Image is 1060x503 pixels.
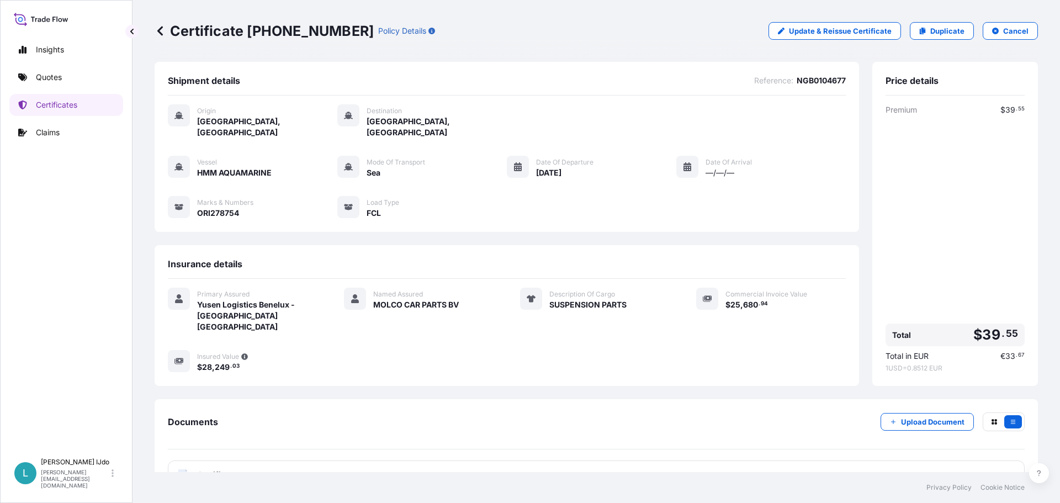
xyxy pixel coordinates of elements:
[1001,330,1005,337] span: .
[197,299,317,332] span: Yusen Logistics Benelux - [GEOGRAPHIC_DATA] [GEOGRAPHIC_DATA]
[892,330,911,341] span: Total
[1005,106,1015,114] span: 39
[41,469,109,489] p: [PERSON_NAME][EMAIL_ADDRESS][DOMAIN_NAME]
[197,290,250,299] span: Primary Assured
[155,22,374,40] p: Certificate [PHONE_NUMBER]
[197,116,337,138] span: [GEOGRAPHIC_DATA], [GEOGRAPHIC_DATA]
[1006,330,1018,337] span: 55
[197,158,217,167] span: Vessel
[886,75,939,86] span: Price details
[215,363,230,371] span: 249
[768,22,901,40] a: Update & Reissue Certificate
[197,198,253,207] span: Marks & Numbers
[197,352,239,361] span: Insured Value
[536,167,561,178] span: [DATE]
[36,44,64,55] p: Insights
[1016,353,1017,357] span: .
[1003,25,1029,36] p: Cancel
[168,258,242,269] span: Insurance details
[168,75,240,86] span: Shipment details
[901,416,964,427] p: Upload Document
[367,107,402,115] span: Destination
[789,25,892,36] p: Update & Reissue Certificate
[197,208,239,219] span: ORI278754
[36,127,60,138] p: Claims
[725,301,730,309] span: $
[981,483,1025,492] a: Cookie Notice
[549,290,615,299] span: Description Of Cargo
[1018,353,1025,357] span: 67
[973,328,982,342] span: $
[168,416,218,427] span: Documents
[367,208,381,219] span: FCL
[373,299,459,310] span: MOLCO CAR PARTS BV
[740,301,743,309] span: ,
[536,158,593,167] span: Date of Departure
[754,75,793,86] span: Reference :
[9,94,123,116] a: Certificates
[983,22,1038,40] button: Cancel
[36,72,62,83] p: Quotes
[367,116,507,138] span: [GEOGRAPHIC_DATA], [GEOGRAPHIC_DATA]
[197,363,202,371] span: $
[982,328,1000,342] span: 39
[212,363,215,371] span: ,
[886,351,929,362] span: Total in EUR
[9,39,123,61] a: Insights
[725,290,807,299] span: Commercial Invoice Value
[797,75,846,86] span: NGB0104677
[881,413,974,431] button: Upload Document
[549,299,627,310] span: SUSPENSION PARTS
[9,66,123,88] a: Quotes
[743,301,758,309] span: 680
[730,301,740,309] span: 25
[1005,352,1015,360] span: 33
[761,302,768,306] span: 94
[23,468,28,479] span: L
[1000,352,1005,360] span: €
[910,22,974,40] a: Duplicate
[1000,106,1005,114] span: $
[197,469,237,480] span: Certificate
[706,158,752,167] span: Date of Arrival
[197,167,272,178] span: HMM AQUAMARINE
[9,121,123,144] a: Claims
[378,25,426,36] p: Policy Details
[197,107,216,115] span: Origin
[367,158,425,167] span: Mode of Transport
[36,99,77,110] p: Certificates
[886,364,1025,373] span: 1 USD = 0.8512 EUR
[232,364,240,368] span: 03
[41,458,109,467] p: [PERSON_NAME] IJdo
[373,290,423,299] span: Named Assured
[367,167,380,178] span: Sea
[202,363,212,371] span: 28
[367,198,399,207] span: Load Type
[886,104,917,115] span: Premium
[230,364,232,368] span: .
[926,483,972,492] a: Privacy Policy
[706,167,734,178] span: —/—/—
[930,25,964,36] p: Duplicate
[759,302,760,306] span: .
[1016,107,1017,111] span: .
[1018,107,1025,111] span: 55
